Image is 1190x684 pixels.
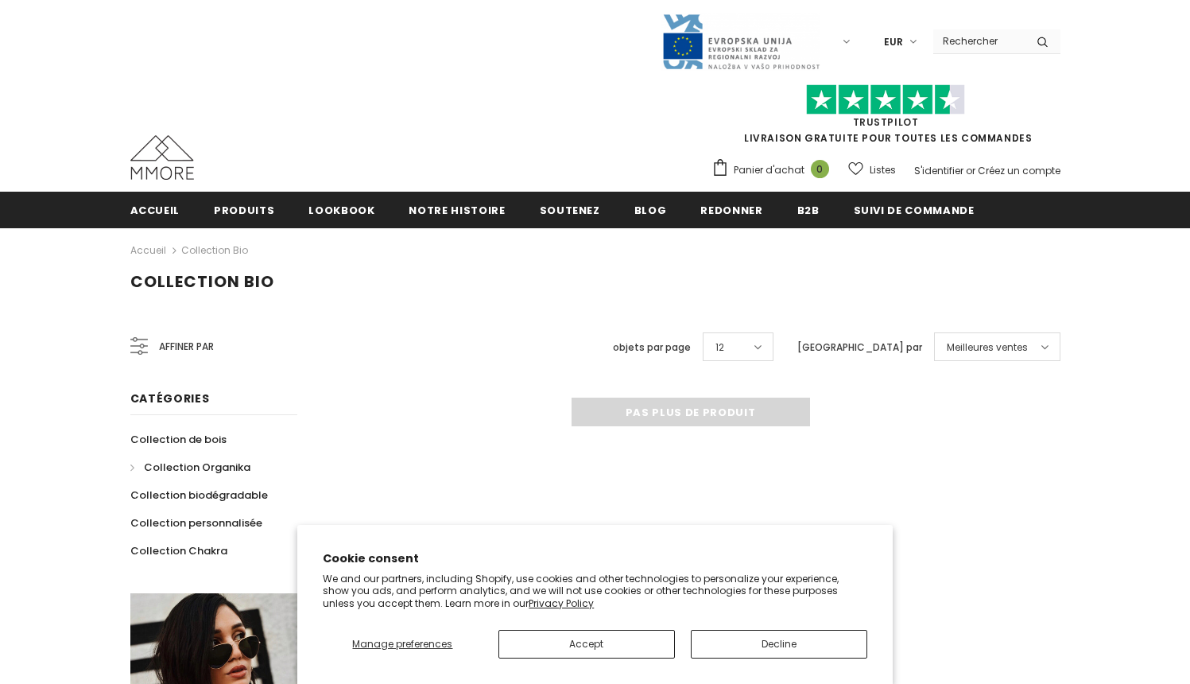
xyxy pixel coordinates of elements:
[811,160,829,178] span: 0
[308,203,374,218] span: Lookbook
[711,158,837,182] a: Panier d'achat 0
[130,537,227,565] a: Collection Chakra
[853,115,919,129] a: TrustPilot
[130,135,194,180] img: Cas MMORE
[947,340,1028,356] span: Meilleures ventes
[854,192,975,227] a: Suivi de commande
[854,203,975,218] span: Suivi de commande
[870,162,896,178] span: Listes
[352,637,452,651] span: Manage preferences
[715,340,724,356] span: 12
[661,13,820,71] img: Javni Razpis
[323,550,867,567] h2: Cookie consent
[214,203,274,218] span: Produits
[634,203,667,218] span: Blog
[130,481,268,509] a: Collection biodégradable
[634,192,667,227] a: Blog
[159,338,214,356] span: Affiner par
[144,460,250,475] span: Collection Organika
[848,156,896,184] a: Listes
[711,91,1060,145] span: LIVRAISON GRATUITE POUR TOUTES LES COMMANDES
[734,162,804,178] span: Panier d'achat
[613,340,691,356] label: objets par page
[661,34,820,48] a: Javni Razpis
[323,630,482,659] button: Manage preferences
[933,29,1025,52] input: Search Site
[130,270,274,293] span: Collection Bio
[130,432,227,447] span: Collection de bois
[181,243,248,257] a: Collection Bio
[529,597,594,610] a: Privacy Policy
[130,453,250,481] a: Collection Organika
[966,164,975,177] span: or
[130,543,227,558] span: Collection Chakra
[130,203,180,218] span: Accueil
[806,84,965,115] img: Faites confiance aux étoiles pilotes
[884,34,903,50] span: EUR
[323,573,867,610] p: We and our partners, including Shopify, use cookies and other technologies to personalize your ex...
[130,509,262,537] a: Collection personnalisée
[691,630,867,659] button: Decline
[130,391,210,406] span: Catégories
[797,340,922,356] label: [GEOGRAPHIC_DATA] par
[797,203,820,218] span: B2B
[214,192,274,227] a: Produits
[797,192,820,227] a: B2B
[978,164,1060,177] a: Créez un compte
[700,203,762,218] span: Redonner
[409,203,505,218] span: Notre histoire
[130,426,227,453] a: Collection de bois
[540,203,600,218] span: soutenez
[498,630,675,659] button: Accept
[130,241,166,260] a: Accueil
[540,192,600,227] a: soutenez
[130,515,262,530] span: Collection personnalisée
[130,488,268,503] span: Collection biodégradable
[130,192,180,227] a: Accueil
[409,192,505,227] a: Notre histoire
[914,164,963,177] a: S'identifier
[308,192,374,227] a: Lookbook
[700,192,762,227] a: Redonner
